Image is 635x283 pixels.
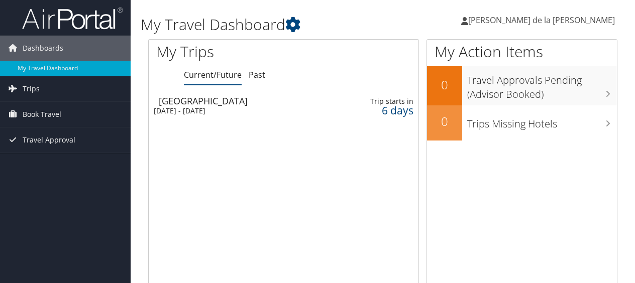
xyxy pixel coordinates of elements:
[249,69,265,80] a: Past
[467,68,617,101] h3: Travel Approvals Pending (Advisor Booked)
[141,14,464,35] h1: My Travel Dashboard
[461,5,625,35] a: [PERSON_NAME] de la [PERSON_NAME]
[184,69,242,80] a: Current/Future
[22,7,123,30] img: airportal-logo.png
[154,106,319,115] div: [DATE] - [DATE]
[355,97,413,106] div: Trip starts in
[467,112,617,131] h3: Trips Missing Hotels
[427,66,617,105] a: 0Travel Approvals Pending (Advisor Booked)
[427,113,462,130] h2: 0
[427,41,617,62] h1: My Action Items
[427,76,462,93] h2: 0
[427,105,617,140] a: 0Trips Missing Hotels
[468,15,615,26] span: [PERSON_NAME] de la [PERSON_NAME]
[23,36,63,61] span: Dashboards
[23,102,61,127] span: Book Travel
[355,106,413,115] div: 6 days
[23,127,75,153] span: Travel Approval
[23,76,40,101] span: Trips
[159,96,324,105] div: [GEOGRAPHIC_DATA]
[156,41,298,62] h1: My Trips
